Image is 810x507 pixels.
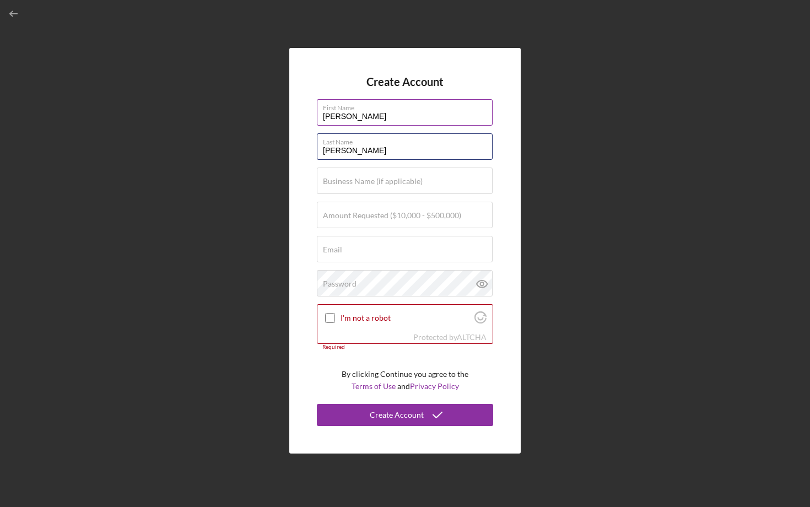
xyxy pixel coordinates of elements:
[323,134,493,146] label: Last Name
[366,75,444,88] h4: Create Account
[342,368,468,393] p: By clicking Continue you agree to the and
[410,381,459,391] a: Privacy Policy
[370,404,424,426] div: Create Account
[352,381,396,391] a: Terms of Use
[323,279,357,288] label: Password
[317,344,493,350] div: Required
[457,332,487,342] a: Visit Altcha.org
[323,100,493,112] label: First Name
[317,404,493,426] button: Create Account
[323,177,423,186] label: Business Name (if applicable)
[323,211,461,220] label: Amount Requested ($10,000 - $500,000)
[341,314,471,322] label: I'm not a robot
[323,245,342,254] label: Email
[413,333,487,342] div: Protected by
[474,316,487,325] a: Visit Altcha.org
